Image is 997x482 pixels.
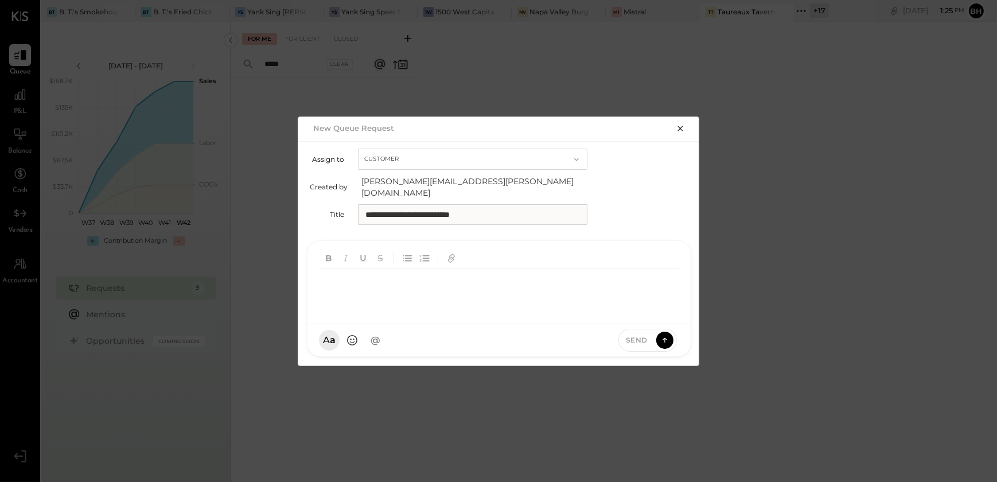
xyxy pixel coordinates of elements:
span: @ [371,335,380,346]
button: Underline [356,250,371,266]
label: Title [310,210,344,219]
span: a [330,335,336,346]
button: Customer [358,149,587,170]
button: Strikethrough [373,250,388,266]
button: Italic [338,250,353,266]
button: Ordered List [417,250,432,266]
label: Assign to [310,155,344,164]
h2: New Queue Request [313,123,394,133]
span: Send [626,335,648,345]
button: Unordered List [400,250,415,266]
button: @ [365,330,385,351]
button: Aa [319,330,340,351]
button: Bold [321,250,336,266]
button: Add URL [444,250,459,266]
span: [PERSON_NAME][EMAIL_ADDRESS][PERSON_NAME][DOMAIN_NAME] [361,176,591,199]
label: Created by [310,182,348,191]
